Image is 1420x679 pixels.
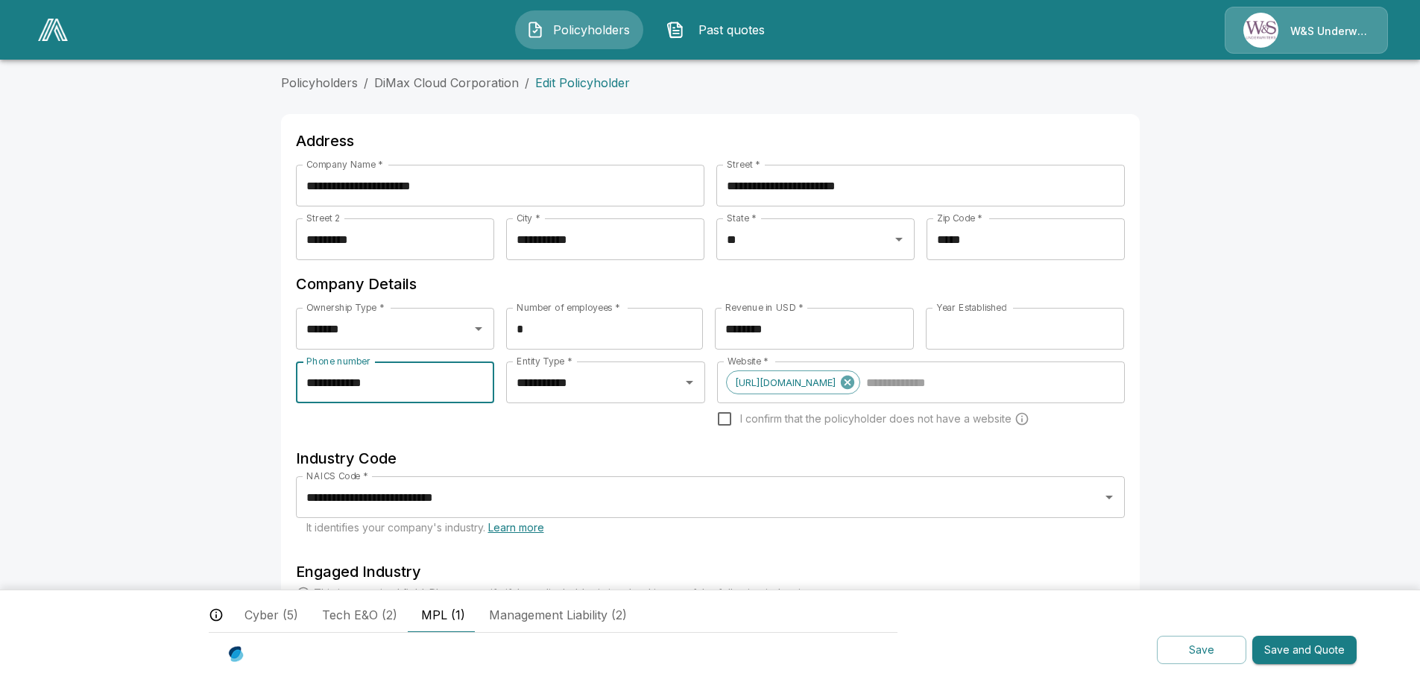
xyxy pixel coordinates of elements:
h6: Company Details [296,272,1125,296]
label: Street * [727,158,760,171]
nav: breadcrumb [281,74,1140,92]
span: Policyholders [550,21,632,39]
span: Cyber (5) [244,606,298,624]
label: Ownership Type * [306,301,384,314]
button: Open [679,372,700,393]
span: Past quotes [690,21,772,39]
h6: Address [296,129,1125,153]
label: Year Established [936,301,1006,314]
button: Open [1099,487,1120,508]
img: Past quotes Icon [666,21,684,39]
a: Policyholders [281,75,358,90]
label: Zip Code * [937,212,982,224]
label: Street 2 [306,212,340,224]
h6: Engaged Industry [296,560,1125,584]
img: AA Logo [38,19,68,41]
h6: Industry Code [296,446,1125,470]
span: It identifies your company's industry. [306,521,544,534]
button: Open [889,229,909,250]
li: / [364,74,368,92]
span: MPL (1) [421,606,465,624]
div: [URL][DOMAIN_NAME] [726,370,860,394]
span: Management Liability (2) [489,606,627,624]
label: Website * [728,355,769,367]
label: Number of employees * [517,301,620,314]
span: [URL][DOMAIN_NAME] [727,374,844,391]
label: Entity Type * [517,355,572,367]
label: Company Name * [306,158,383,171]
button: Past quotes IconPast quotes [655,10,783,49]
label: Revenue in USD * [725,301,804,314]
p: Edit Policyholder [535,74,630,92]
label: City * [517,212,540,224]
span: Tech E&O (2) [322,606,397,624]
button: Policyholders IconPolicyholders [515,10,643,49]
p: This is a required field. Please specify if the policyholder is involved in any of the following ... [314,586,815,601]
a: DiMax Cloud Corporation [374,75,519,90]
label: NAICS Code * [306,470,368,482]
a: Learn more [488,521,544,534]
span: I confirm that the policyholder does not have a website [740,411,1012,426]
label: Phone number [306,355,370,367]
img: Policyholders Icon [526,21,544,39]
li: / [525,74,529,92]
svg: Carriers run a cyber security scan on the policyholders' websites. Please enter a website wheneve... [1014,411,1029,426]
label: State * [727,212,757,224]
button: Open [468,318,489,339]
